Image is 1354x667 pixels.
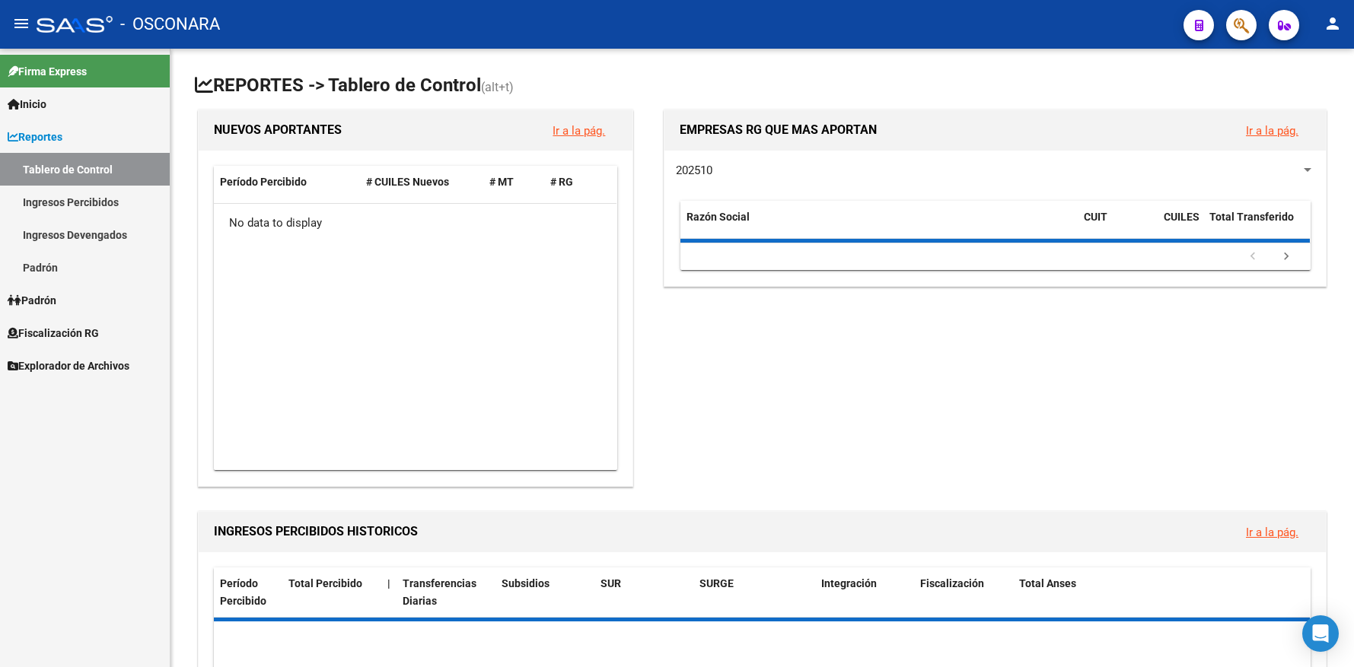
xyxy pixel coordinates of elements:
[397,567,495,618] datatable-header-cell: Transferencias Diarias
[550,176,573,188] span: # RG
[220,577,266,607] span: Período Percibido
[1203,201,1310,251] datatable-header-cell: Total Transferido
[195,73,1330,100] h1: REPORTES -> Tablero de Control
[282,567,381,618] datatable-header-cell: Total Percibido
[1164,211,1199,223] span: CUILES
[403,577,476,607] span: Transferencias Diarias
[8,129,62,145] span: Reportes
[680,201,1078,251] datatable-header-cell: Razón Social
[360,166,483,199] datatable-header-cell: # CUILES Nuevos
[8,63,87,80] span: Firma Express
[1272,249,1301,265] a: go to next page
[214,166,360,199] datatable-header-cell: Período Percibido
[12,14,30,33] mat-icon: menu
[1078,201,1158,251] datatable-header-cell: CUIT
[483,166,544,199] datatable-header-cell: # MT
[821,577,877,589] span: Integración
[1246,526,1298,539] a: Ir a la pág.
[920,577,984,589] span: Fiscalización
[1234,518,1311,546] button: Ir a la pág.
[214,204,616,242] div: No data to display
[1084,211,1107,223] span: CUIT
[387,577,390,589] span: |
[594,567,693,618] datatable-header-cell: SUR
[495,567,594,618] datatable-header-cell: Subsidios
[1234,116,1311,145] button: Ir a la pág.
[544,166,605,199] datatable-header-cell: # RG
[288,577,362,589] span: Total Percibido
[815,567,914,618] datatable-header-cell: Integración
[8,325,99,341] span: Fiscalización RG
[214,567,282,618] datatable-header-cell: Período Percibido
[553,124,605,138] a: Ir a la pág.
[601,577,621,589] span: SUR
[502,577,550,589] span: Subsidios
[1246,124,1298,138] a: Ir a la pág.
[120,8,220,41] span: - OSCONARA
[8,292,56,309] span: Padrón
[540,116,617,145] button: Ir a la pág.
[1013,567,1298,618] datatable-header-cell: Total Anses
[687,211,750,223] span: Razón Social
[1158,201,1203,251] datatable-header-cell: CUILES
[381,567,397,618] datatable-header-cell: |
[1302,615,1339,652] div: Open Intercom Messenger
[489,176,514,188] span: # MT
[1324,14,1342,33] mat-icon: person
[214,122,342,137] span: NUEVOS APORTANTES
[1019,577,1076,589] span: Total Anses
[481,80,514,94] span: (alt+t)
[676,164,712,177] span: 202510
[680,122,877,137] span: EMPRESAS RG QUE MAS APORTAN
[1238,249,1267,265] a: go to previous page
[366,176,449,188] span: # CUILES Nuevos
[220,176,307,188] span: Período Percibido
[1209,211,1294,223] span: Total Transferido
[8,357,129,374] span: Explorador de Archivos
[693,567,815,618] datatable-header-cell: SURGE
[699,577,734,589] span: SURGE
[914,567,1013,618] datatable-header-cell: Fiscalización
[8,96,46,113] span: Inicio
[214,524,418,538] span: INGRESOS PERCIBIDOS HISTORICOS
